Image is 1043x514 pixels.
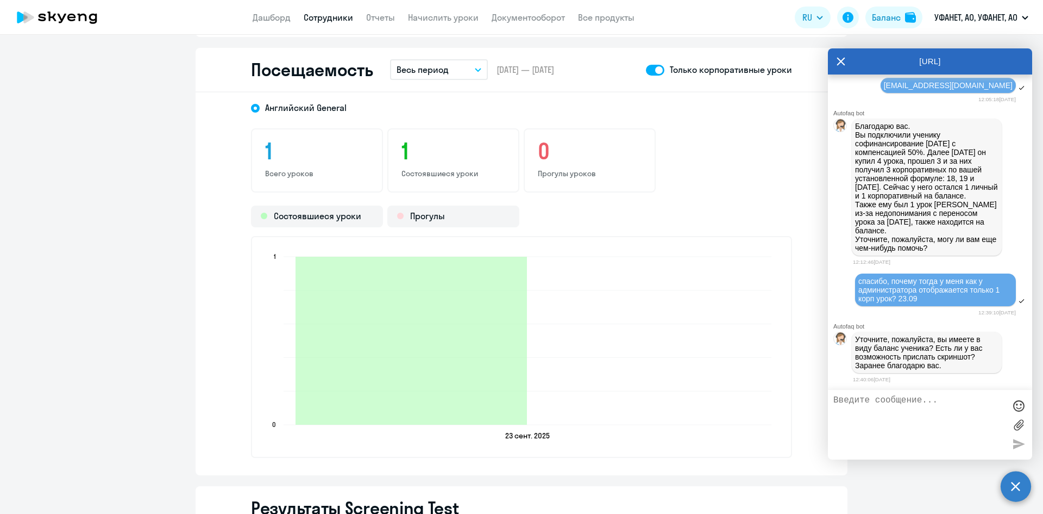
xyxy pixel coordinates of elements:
h3: 0 [538,138,642,164]
time: 12:40:06[DATE] [853,376,890,382]
p: УФАНЕТ, АО, УФАНЕТ, АО [934,11,1017,24]
a: Отчеты [366,12,395,23]
p: Прогулы уроков [538,169,642,178]
text: 23 сент. 2025 [505,431,550,441]
div: Состоявшиеся уроки [251,206,383,227]
span: RU [802,11,812,24]
time: 12:05:18[DATE] [978,96,1016,102]
div: Баланс [872,11,901,24]
h3: 1 [265,138,369,164]
p: Уточните, пожалуйста, вы имеете в виду баланс ученика? Есть ли у вас возможность прислать скриншо... [855,335,998,370]
a: Документооборот [492,12,565,23]
span: [EMAIL_ADDRESS][DOMAIN_NAME] [884,81,1013,90]
span: спасибо, почему тогда у меня как у администратора отображается только 1 корп урок? 23.09 [858,277,1002,303]
span: [DATE] — [DATE] [497,64,554,76]
h2: Посещаемость [251,59,373,80]
button: УФАНЕТ, АО, УФАНЕТ, АО [929,4,1034,30]
p: Весь период [397,63,449,76]
img: balance [905,12,916,23]
label: Лимит 10 файлов [1010,417,1027,433]
time: 12:12:46[DATE] [853,259,890,265]
p: Благодарю вас. Вы подключили ученику софинансирование [DATE] с компенсацией 50%. Далее [DATE] он ... [855,122,998,252]
text: 0 [272,420,276,429]
div: Autofaq bot [833,323,1032,330]
button: RU [795,7,831,28]
img: bot avatar [834,119,847,135]
h3: 1 [401,138,505,164]
a: Все продукты [578,12,634,23]
p: Всего уроков [265,169,369,178]
a: Начислить уроки [408,12,479,23]
a: Дашборд [253,12,291,23]
div: Autofaq bot [833,110,1032,116]
a: Сотрудники [304,12,353,23]
text: 1 [274,252,276,261]
p: Только корпоративные уроки [670,63,792,76]
path: 2025-09-22T19:00:00.000Z Состоявшиеся уроки 1 [296,257,527,425]
p: Состоявшиеся уроки [401,169,505,178]
span: Английский General [265,102,347,114]
div: Прогулы [387,206,519,227]
img: bot avatar [834,332,847,348]
time: 12:39:10[DATE] [978,309,1016,315]
button: Весь период [390,59,488,80]
button: Балансbalance [865,7,922,28]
